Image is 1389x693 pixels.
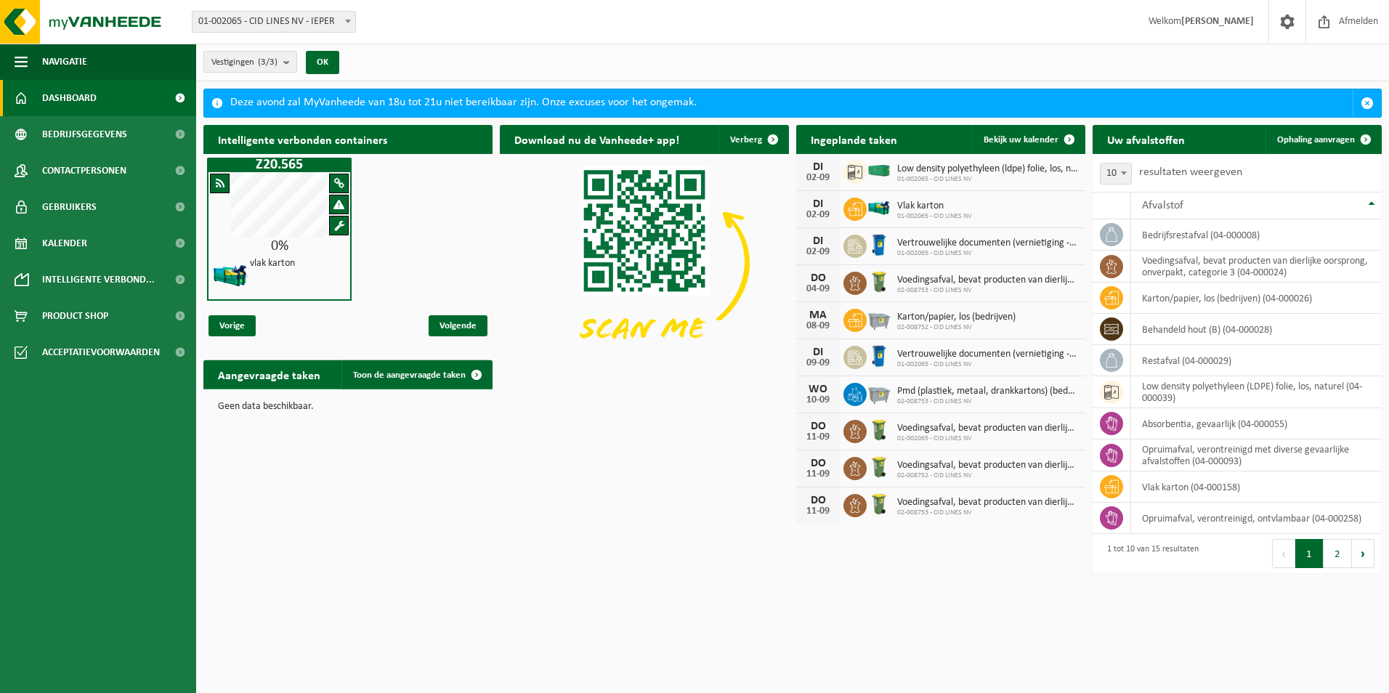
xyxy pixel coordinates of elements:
div: 08-09 [803,321,833,331]
div: DO [803,495,833,506]
img: HK-XZ-20-GN-12 [212,257,248,293]
a: Bekijk uw kalender [972,125,1084,154]
td: opruimafval, verontreinigd, ontvlambaar (04-000258) [1131,503,1382,534]
img: WB-0140-HPE-GN-50 [867,418,891,442]
span: 01-002065 - CID LINES NV [897,212,972,221]
span: Navigatie [42,44,87,80]
button: 1 [1295,539,1324,568]
td: karton/papier, los (bedrijven) (04-000026) [1131,283,1382,314]
h1: Z20.565 [211,158,348,172]
button: Previous [1272,539,1295,568]
div: 09-09 [803,358,833,368]
span: 02-008752 - CID LINES NV [897,323,1016,332]
span: Voedingsafval, bevat producten van dierlijke oorsprong, onverpakt, categorie 3 [897,423,1078,434]
span: Karton/papier, los (bedrijven) [897,312,1016,323]
div: 0% [208,239,350,254]
span: Intelligente verbond... [42,262,155,298]
span: Dashboard [42,80,97,116]
span: Voedingsafval, bevat producten van dierlijke oorsprong, onverpakt, categorie 3 [897,460,1078,471]
td: bedrijfsrestafval (04-000008) [1131,219,1382,251]
span: Volgende [429,315,487,336]
span: Toon de aangevraagde taken [353,370,466,380]
button: Next [1352,539,1374,568]
span: 02-008753 - CID LINES NV [897,286,1078,295]
div: 02-09 [803,247,833,257]
count: (3/3) [258,57,278,67]
a: Ophaling aanvragen [1266,125,1380,154]
img: WB-0140-HPE-GN-50 [867,455,891,479]
span: Voedingsafval, bevat producten van dierlijke oorsprong, onverpakt, categorie 3 [897,275,1078,286]
span: 10 [1100,163,1132,185]
h2: Aangevraagde taken [203,360,335,389]
span: 02-008752 - CID LINES NV [897,471,1078,480]
span: Acceptatievoorwaarden [42,334,160,370]
img: WB-0140-HPE-GN-50 [867,492,891,516]
img: WB-0140-HPE-GN-50 [867,269,891,294]
span: Vertrouwelijke documenten (vernietiging - recyclage) [897,349,1078,360]
div: 02-09 [803,210,833,220]
img: WB-0240-HPE-BE-09 [867,344,891,368]
td: vlak karton (04-000158) [1131,471,1382,503]
div: Deze avond zal MyVanheede van 18u tot 21u niet bereikbaar zijn. Onze excuses voor het ongemak. [230,89,1353,117]
span: 10 [1101,163,1131,184]
img: HK-XZ-20-GN-12 [867,195,891,220]
span: Vlak karton [897,200,972,212]
span: 02-008753 - CID LINES NV [897,508,1078,517]
td: absorbentia, gevaarlijk (04-000055) [1131,408,1382,439]
strong: [PERSON_NAME] [1181,16,1254,27]
span: 01-002065 - CID LINES NV - IEPER [193,12,355,32]
div: DI [803,161,833,173]
img: WB-2500-GAL-GY-01 [867,381,891,405]
span: Low density polyethyleen (ldpe) folie, los, naturel [897,163,1078,175]
span: Gebruikers [42,189,97,225]
div: DO [803,458,833,469]
div: DI [803,235,833,247]
h4: vlak karton [250,259,295,269]
button: OK [306,51,339,74]
span: Kalender [42,225,87,262]
div: 1 tot 10 van 15 resultaten [1100,538,1199,570]
span: Voedingsafval, bevat producten van dierlijke oorsprong, onverpakt, categorie 3 [897,497,1078,508]
span: Ophaling aanvragen [1277,135,1355,145]
div: 11-09 [803,506,833,516]
span: 01-002065 - CID LINES NV [897,360,1078,369]
td: low density polyethyleen (LDPE) folie, los, naturel (04-000039) [1131,376,1382,408]
div: DI [803,346,833,358]
button: Verberg [718,125,787,154]
div: MA [803,309,833,321]
span: Afvalstof [1142,200,1183,211]
span: Bedrijfsgegevens [42,116,127,153]
img: WB-0240-HPE-BE-09 [867,232,891,257]
button: 2 [1324,539,1352,568]
span: 02-008753 - CID LINES NV [897,397,1078,406]
div: 11-09 [803,469,833,479]
a: Toon de aangevraagde taken [341,360,491,389]
button: Vestigingen(3/3) [203,51,297,73]
td: restafval (04-000029) [1131,345,1382,376]
div: 02-09 [803,173,833,183]
span: Vestigingen [211,52,278,73]
h2: Ingeplande taken [796,125,912,153]
div: DI [803,198,833,210]
span: Pmd (plastiek, metaal, drankkartons) (bedrijven) [897,386,1078,397]
div: 10-09 [803,395,833,405]
label: resultaten weergeven [1139,166,1242,178]
h2: Uw afvalstoffen [1093,125,1199,153]
div: 04-09 [803,284,833,294]
span: 01-002065 - CID LINES NV [897,249,1078,258]
span: Vertrouwelijke documenten (vernietiging - recyclage) [897,238,1078,249]
div: DO [803,421,833,432]
td: opruimafval, verontreinigd met diverse gevaarlijke afvalstoffen (04-000093) [1131,439,1382,471]
span: Product Shop [42,298,108,334]
span: Verberg [730,135,762,145]
img: WB-2500-GAL-GY-01 [867,307,891,331]
span: 01-002065 - CID LINES NV - IEPER [192,11,356,33]
div: WO [803,384,833,395]
span: Vorige [208,315,256,336]
div: DO [803,272,833,284]
p: Geen data beschikbaar. [218,402,478,412]
td: behandeld hout (B) (04-000028) [1131,314,1382,345]
img: Download de VHEPlus App [500,154,789,371]
h2: Intelligente verbonden containers [203,125,493,153]
h2: Download nu de Vanheede+ app! [500,125,694,153]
